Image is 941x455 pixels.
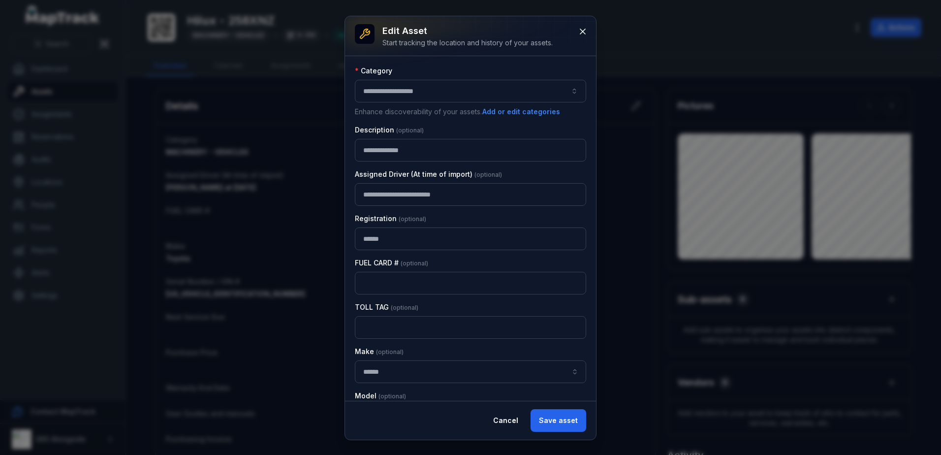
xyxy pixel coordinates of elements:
[355,125,424,135] label: Description
[355,360,586,383] input: asset-edit:cf[2c9a1bd6-738d-4b2a-ac98-3f96f4078ca0]-label
[355,347,404,357] label: Make
[485,409,527,432] button: Cancel
[355,169,502,179] label: Assigned Driver (At time of import)
[355,391,406,401] label: Model
[382,24,553,38] h3: Edit asset
[482,106,561,117] button: Add or edit categories
[355,214,426,224] label: Registration
[355,106,586,117] p: Enhance discoverability of your assets.
[355,258,428,268] label: FUEL CARD #
[355,302,418,312] label: TOLL TAG
[531,409,586,432] button: Save asset
[355,66,392,76] label: Category
[382,38,553,48] div: Start tracking the location and history of your assets.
